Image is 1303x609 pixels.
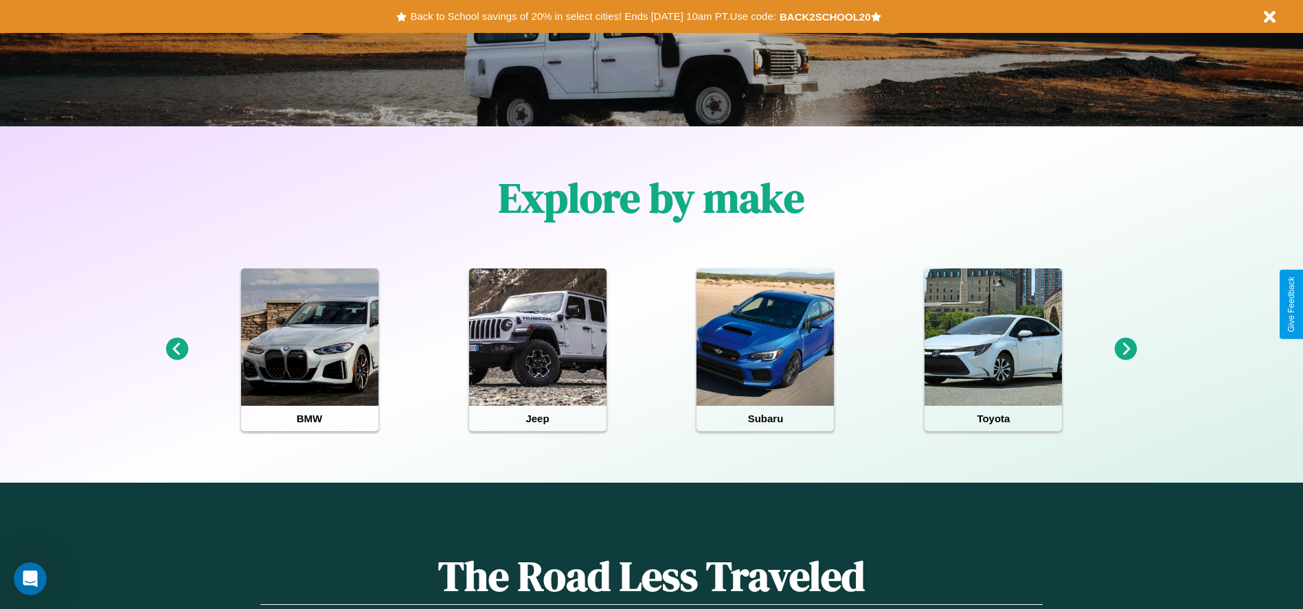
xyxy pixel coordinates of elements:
[780,11,871,23] b: BACK2SCHOOL20
[1287,277,1296,332] div: Give Feedback
[260,548,1042,605] h1: The Road Less Traveled
[499,170,804,226] h1: Explore by make
[925,406,1062,431] h4: Toyota
[696,406,834,431] h4: Subaru
[407,7,779,26] button: Back to School savings of 20% in select cities! Ends [DATE] 10am PT.Use code:
[241,406,378,431] h4: BMW
[469,406,607,431] h4: Jeep
[14,562,47,595] iframe: Intercom live chat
